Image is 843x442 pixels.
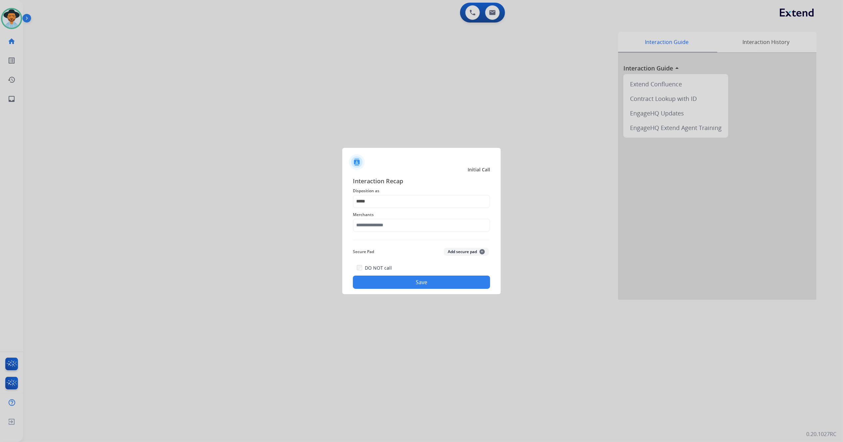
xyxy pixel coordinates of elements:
span: Initial Call [468,166,490,173]
img: contactIcon [349,154,365,170]
span: Secure Pad [353,248,374,256]
span: + [480,249,485,254]
button: Save [353,276,490,289]
p: 0.20.1027RC [806,430,836,438]
span: Disposition as [353,187,490,195]
span: Merchants [353,211,490,219]
span: Interaction Recap [353,176,490,187]
button: Add secure pad+ [444,248,489,256]
label: DO NOT call [365,265,392,271]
